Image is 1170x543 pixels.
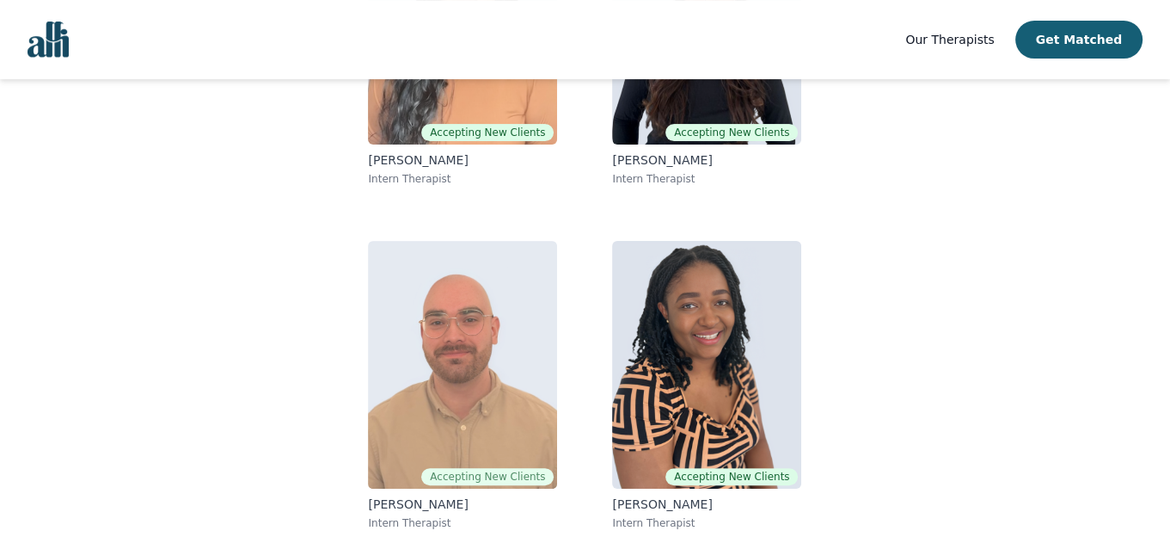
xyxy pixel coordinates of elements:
p: Intern Therapist [612,172,801,186]
p: Intern Therapist [368,516,557,530]
span: Accepting New Clients [665,124,798,141]
p: Intern Therapist [368,172,557,186]
img: Faith Daniels [612,241,801,489]
p: Intern Therapist [612,516,801,530]
span: Accepting New Clients [421,124,554,141]
button: Get Matched [1015,21,1142,59]
p: [PERSON_NAME] [612,151,801,169]
span: Our Therapists [905,33,994,46]
p: [PERSON_NAME] [612,496,801,513]
img: Ryan Ingleby [368,241,557,489]
span: Accepting New Clients [665,468,798,485]
p: [PERSON_NAME] [368,151,557,169]
a: Our Therapists [905,29,994,50]
p: [PERSON_NAME] [368,496,557,513]
img: alli logo [28,22,69,58]
span: Accepting New Clients [421,468,554,485]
